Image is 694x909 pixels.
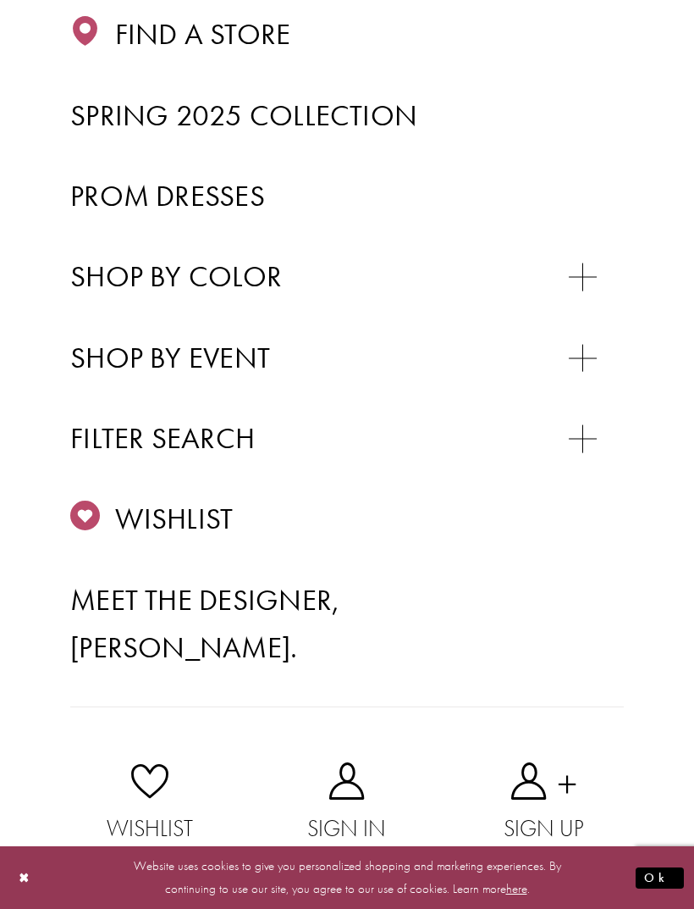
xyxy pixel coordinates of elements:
a: Sign In [249,763,446,849]
p: Website uses cookies to give you personalized shopping and marketing experiences. By continuing t... [122,855,572,901]
a: Wishlist [52,763,249,849]
a: here [506,880,527,897]
a: Prom Dresses [70,173,624,220]
span: Wishlist [52,811,249,848]
span: Spring 2025 Collection [70,97,417,134]
span: Sign In [249,811,446,848]
a: Meet the designer, [PERSON_NAME]. [70,577,624,672]
span: Find a store [115,15,291,53]
button: Close Dialog [10,863,39,893]
span: Wishlist [115,500,234,537]
button: Submit Dialog [636,867,684,889]
span: Meet the designer, [PERSON_NAME]. [70,581,340,666]
a: Sign Up [445,763,642,849]
span: Sign Up [445,811,642,848]
a: Spring 2025 Collection [70,92,624,140]
a: Find a store [70,11,624,58]
span: Prom Dresses [70,177,265,214]
a: Wishlist [70,496,624,543]
span: + [557,762,578,800]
